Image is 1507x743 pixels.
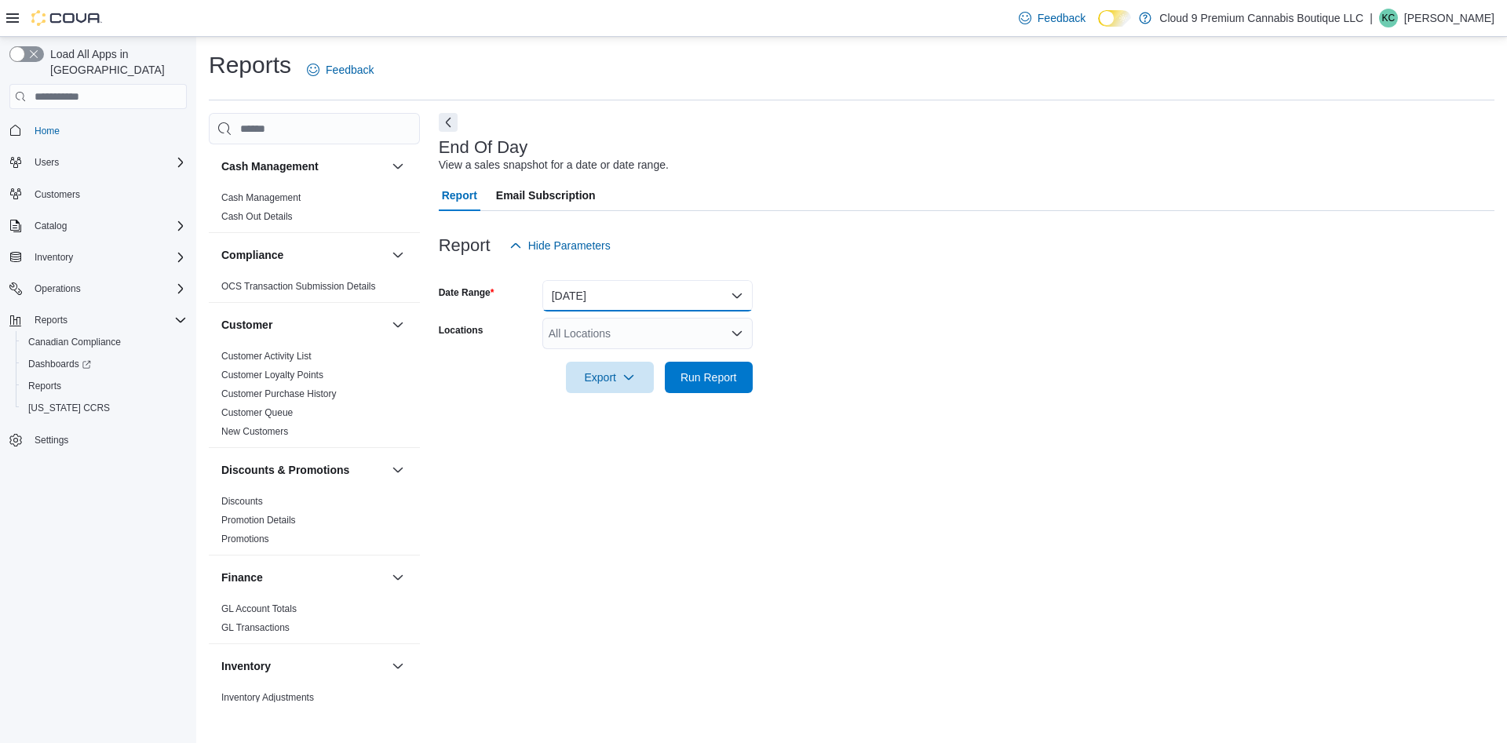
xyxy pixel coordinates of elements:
button: Inventory [389,657,407,676]
div: Finance [209,599,420,643]
span: Customer Loyalty Points [221,369,323,381]
span: Users [35,156,59,169]
button: Inventory [221,658,385,674]
a: Promotion Details [221,515,296,526]
a: Customer Activity List [221,351,312,362]
button: Reports [28,311,74,330]
span: Home [28,120,187,140]
button: Cash Management [389,157,407,176]
a: GL Transactions [221,622,290,633]
span: Customer Purchase History [221,388,337,400]
button: Compliance [389,246,407,264]
button: Reports [16,375,193,397]
button: Discounts & Promotions [221,462,385,478]
button: Catalog [3,215,193,237]
span: Reports [22,377,187,395]
button: Cash Management [221,158,385,174]
span: New Customers [221,425,288,438]
span: Settings [28,430,187,450]
nav: Complex example [9,112,187,492]
span: Customer Activity List [221,350,312,362]
button: Users [3,151,193,173]
button: Discounts & Promotions [389,461,407,479]
span: OCS Transaction Submission Details [221,280,376,293]
a: Canadian Compliance [22,333,127,351]
input: Dark Mode [1098,10,1131,27]
button: Export [566,362,654,393]
span: Cash Out Details [221,210,293,223]
span: Reports [28,380,61,392]
span: Inventory [35,251,73,264]
a: Customers [28,185,86,204]
h3: Cash Management [221,158,319,174]
span: Dashboards [22,355,187,373]
span: GL Account Totals [221,603,297,615]
div: Kaziah Cyr [1379,9,1398,27]
a: Customer Loyalty Points [221,370,323,381]
button: [DATE] [542,280,753,311]
a: Dashboards [22,355,97,373]
h3: Report [439,236,491,255]
a: Promotions [221,534,269,545]
span: Export [575,362,644,393]
a: Settings [28,431,75,450]
a: Dashboards [16,353,193,375]
span: GL Transactions [221,621,290,634]
div: Cash Management [209,188,420,232]
span: Catalog [28,217,187,235]
button: Compliance [221,247,385,263]
a: Discounts [221,496,263,507]
h1: Reports [209,49,291,81]
a: Feedback [301,54,380,86]
span: Customers [35,188,80,201]
span: Users [28,153,187,172]
span: Canadian Compliance [22,333,187,351]
a: New Customers [221,426,288,437]
span: [US_STATE] CCRS [28,402,110,414]
button: Next [439,113,458,132]
h3: Compliance [221,247,283,263]
a: [US_STATE] CCRS [22,399,116,417]
div: View a sales snapshot for a date or date range. [439,157,669,173]
span: Operations [28,279,187,298]
button: Open list of options [731,327,743,340]
span: Report [442,180,477,211]
button: [US_STATE] CCRS [16,397,193,419]
span: Feedback [1038,10,1086,26]
button: Operations [28,279,87,298]
span: Customer Queue [221,406,293,419]
a: Feedback [1013,2,1092,34]
div: Customer [209,347,420,447]
button: Finance [389,568,407,587]
div: Discounts & Promotions [209,492,420,555]
span: Cash Management [221,191,301,204]
label: Date Range [439,286,494,299]
a: Cash Management [221,192,301,203]
span: Customers [28,184,187,204]
button: Finance [221,570,385,585]
span: Catalog [35,220,67,232]
span: Inventory Adjustments [221,691,314,704]
button: Canadian Compliance [16,331,193,353]
a: Cash Out Details [221,211,293,222]
span: Dashboards [28,358,91,370]
button: Settings [3,428,193,451]
button: Home [3,118,193,141]
span: Email Subscription [496,180,596,211]
button: Customer [221,317,385,333]
span: Promotion Details [221,514,296,526]
span: Discounts [221,495,263,508]
button: Operations [3,278,193,300]
span: Load All Apps in [GEOGRAPHIC_DATA] [44,46,187,78]
span: Operations [35,282,81,295]
a: Reports [22,377,68,395]
a: Customer Queue [221,407,293,418]
a: Home [28,122,66,140]
span: Inventory [28,248,187,267]
img: Cova [31,10,102,26]
span: Feedback [326,62,374,78]
h3: Discounts & Promotions [221,462,349,478]
button: Customer [389,315,407,334]
a: Inventory Adjustments [221,692,314,703]
p: [PERSON_NAME] [1404,9,1494,27]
